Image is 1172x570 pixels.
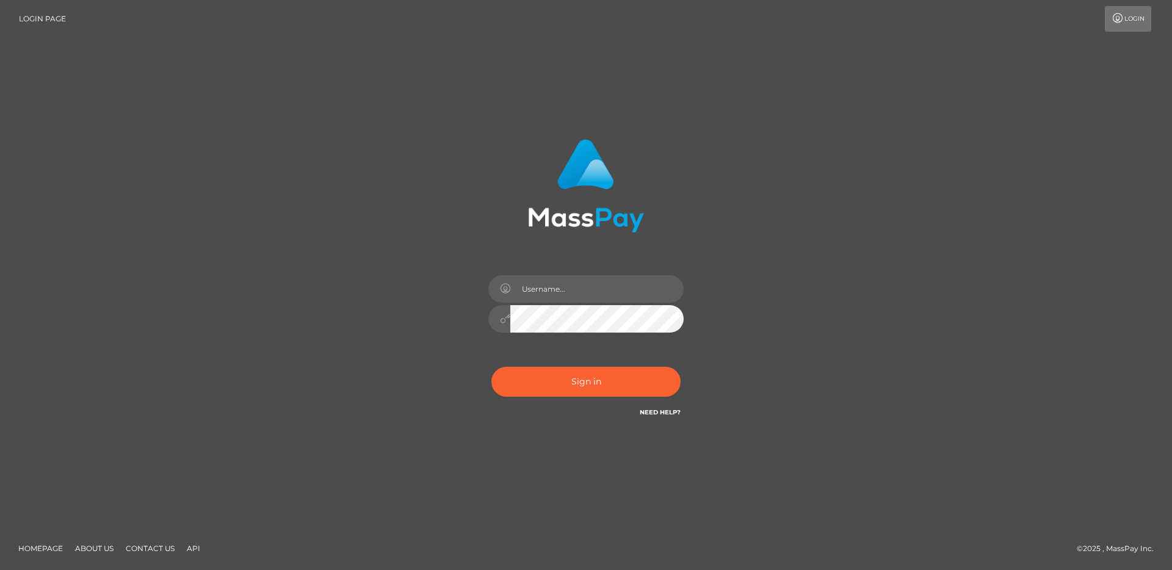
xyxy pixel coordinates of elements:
a: Contact Us [121,539,179,558]
input: Username... [510,275,684,303]
a: Need Help? [640,408,681,416]
div: © 2025 , MassPay Inc. [1077,542,1163,555]
a: Login [1105,6,1151,32]
a: Login Page [19,6,66,32]
a: About Us [70,539,118,558]
a: API [182,539,205,558]
button: Sign in [491,367,681,397]
img: MassPay Login [528,139,644,233]
a: Homepage [13,539,68,558]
